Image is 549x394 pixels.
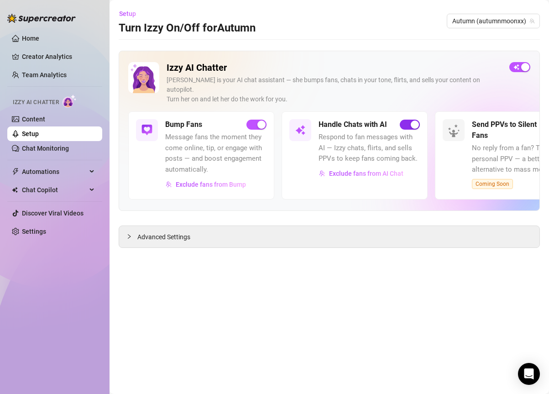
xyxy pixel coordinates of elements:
[165,132,267,175] span: Message fans the moment they come online, tip, or engage with posts — and boost engagement automa...
[22,210,84,217] a: Discover Viral Videos
[176,181,246,188] span: Exclude fans from Bump
[22,228,46,235] a: Settings
[12,187,18,193] img: Chat Copilot
[141,125,152,136] img: svg%3e
[22,49,95,64] a: Creator Analytics
[63,95,77,108] img: AI Chatter
[329,170,403,177] span: Exclude fans from AI Chat
[7,14,76,23] img: logo-BBDzfeDw.svg
[137,232,190,242] span: Advanced Settings
[128,62,159,93] img: Izzy AI Chatter
[448,124,462,139] img: silent-fans-ppv-o-N6Mmdf.svg
[319,166,404,181] button: Exclude fans from AI Chat
[167,62,502,74] h2: Izzy AI Chatter
[319,132,420,164] span: Respond to fan messages with AI — Izzy chats, flirts, and sells PPVs to keep fans coming back.
[166,181,172,188] img: svg%3e
[452,14,534,28] span: Autumn (autumnmoonxx)
[165,177,246,192] button: Exclude fans from Bump
[119,6,143,21] button: Setup
[319,170,325,177] img: svg%3e
[529,18,535,24] span: team
[22,35,39,42] a: Home
[22,183,87,197] span: Chat Copilot
[126,231,137,242] div: collapsed
[22,130,39,137] a: Setup
[472,179,513,189] span: Coming Soon
[22,71,67,79] a: Team Analytics
[165,119,202,130] h5: Bump Fans
[319,119,387,130] h5: Handle Chats with AI
[119,10,136,17] span: Setup
[22,145,69,152] a: Chat Monitoring
[126,234,132,239] span: collapsed
[518,363,540,385] div: Open Intercom Messenger
[22,164,87,179] span: Automations
[13,98,59,107] span: Izzy AI Chatter
[295,125,306,136] img: svg%3e
[22,116,45,123] a: Content
[119,21,256,36] h3: Turn Izzy On/Off for Autumn
[167,75,502,104] div: [PERSON_NAME] is your AI chat assistant — she bumps fans, chats in your tone, flirts, and sells y...
[12,168,19,175] span: thunderbolt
